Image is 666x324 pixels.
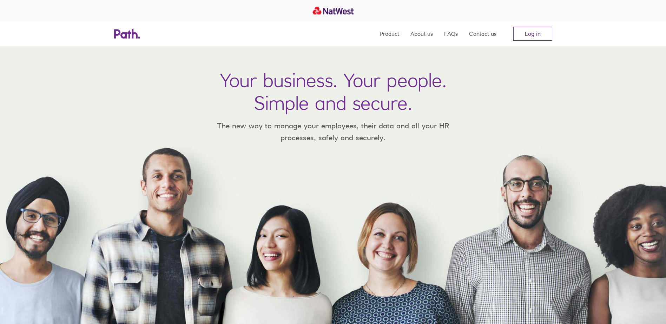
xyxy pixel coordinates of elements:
[220,69,447,114] h1: Your business. Your people. Simple and secure.
[410,21,433,46] a: About us
[444,21,458,46] a: FAQs
[207,120,460,143] p: The new way to manage your employees, their data and all your HR processes, safely and securely.
[513,27,552,41] a: Log in
[380,21,399,46] a: Product
[469,21,496,46] a: Contact us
